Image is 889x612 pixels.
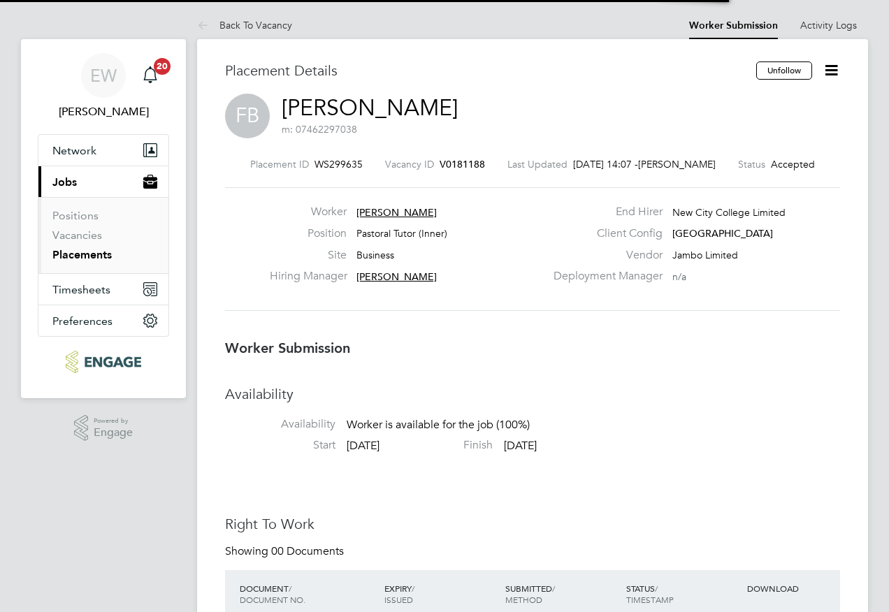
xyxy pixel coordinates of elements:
div: STATUS [623,576,744,612]
label: End Hirer [545,205,663,219]
a: Positions [52,209,99,222]
span: / [412,583,414,594]
span: n/a [672,270,686,283]
button: Timesheets [38,274,168,305]
span: WS299635 [315,158,363,170]
span: Network [52,144,96,157]
label: Last Updated [507,158,568,170]
div: SUBMITTED [502,576,623,612]
span: ISSUED [384,594,413,605]
button: Jobs [38,166,168,197]
span: Pastoral Tutor (Inner) [356,227,447,240]
span: Preferences [52,314,113,328]
span: Jambo Limited [672,249,738,261]
div: EXPIRY [381,576,502,612]
a: EW[PERSON_NAME] [38,53,169,120]
span: [PERSON_NAME] [638,158,716,170]
a: Vacancies [52,228,102,242]
a: Powered byEngage [74,415,133,442]
span: DOCUMENT NO. [240,594,305,605]
span: V0181188 [440,158,485,170]
span: [GEOGRAPHIC_DATA] [672,227,773,240]
a: Back To Vacancy [197,19,292,31]
span: [DATE] 14:07 - [573,158,638,170]
span: [DATE] [504,439,537,453]
label: Availability [225,417,335,432]
label: Status [738,158,765,170]
label: Deployment Manager [545,269,663,284]
label: Site [270,248,347,263]
span: New City College Limited [672,206,786,219]
span: Emma Wood [38,103,169,120]
button: Unfollow [756,61,812,80]
nav: Main navigation [21,39,186,398]
a: Activity Logs [800,19,857,31]
a: 20 [136,53,164,98]
label: Position [270,226,347,241]
span: Accepted [771,158,815,170]
a: Placements [52,248,112,261]
span: Timesheets [52,283,110,296]
div: Showing [225,544,347,559]
button: Preferences [38,305,168,336]
span: / [289,583,291,594]
label: Worker [270,205,347,219]
label: Start [225,438,335,453]
span: Engage [94,427,133,439]
span: [PERSON_NAME] [356,206,437,219]
img: ncclondon-logo-retina.png [66,351,140,373]
label: Hiring Manager [270,269,347,284]
span: m: 07462297038 [282,123,357,136]
span: [DATE] [347,439,380,453]
span: METHOD [505,594,542,605]
span: Worker is available for the job (100%) [347,418,530,432]
span: 20 [154,58,171,75]
span: FB [225,94,270,138]
div: Jobs [38,197,168,273]
b: Worker Submission [225,340,350,356]
span: 00 Documents [271,544,344,558]
h3: Placement Details [225,61,746,80]
label: Vendor [545,248,663,263]
span: Powered by [94,415,133,427]
span: [PERSON_NAME] [356,270,437,283]
a: [PERSON_NAME] [282,94,458,122]
a: Go to home page [38,351,169,373]
label: Client Config [545,226,663,241]
a: Worker Submission [689,20,778,31]
span: Jobs [52,175,77,189]
span: EW [90,66,117,85]
span: / [552,583,555,594]
span: TIMESTAMP [626,594,674,605]
div: DOWNLOAD [744,576,840,601]
span: Business [356,249,394,261]
span: / [655,583,658,594]
label: Placement ID [250,158,309,170]
h3: Right To Work [225,515,840,533]
div: DOCUMENT [236,576,381,612]
label: Finish [382,438,493,453]
button: Network [38,135,168,166]
h3: Availability [225,385,840,403]
label: Vacancy ID [385,158,434,170]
